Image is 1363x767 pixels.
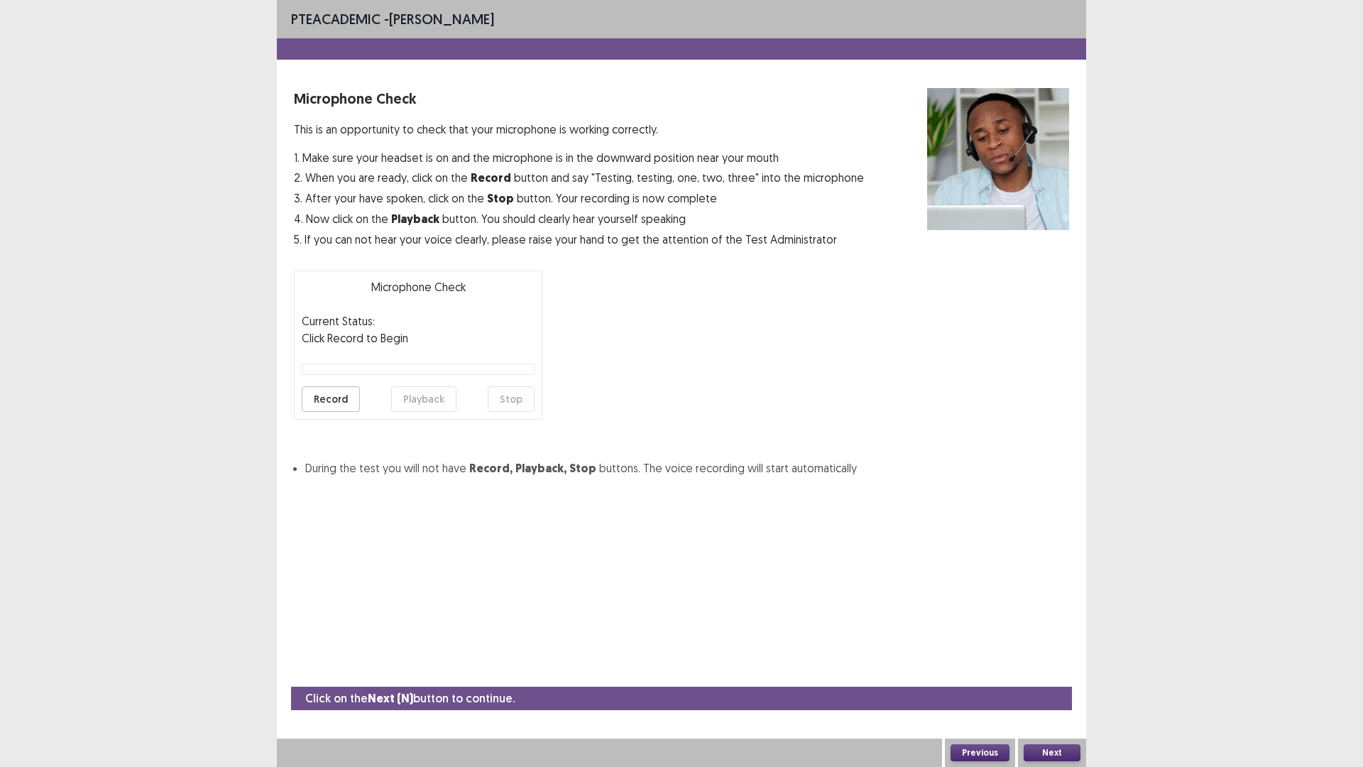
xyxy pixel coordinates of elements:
[305,690,515,707] p: Click on the button to continue.
[569,461,596,476] strong: Stop
[951,744,1009,761] button: Previous
[487,191,514,206] strong: Stop
[391,386,456,412] button: Playback
[294,190,864,207] p: 3. After your have spoken, click on the button. Your recording is now complete
[294,121,864,138] p: This is an opportunity to check that your microphone is working correctly.
[488,386,535,412] button: Stop
[927,88,1069,230] img: microphone check
[302,278,535,295] p: Microphone Check
[515,461,566,476] strong: Playback,
[291,10,381,28] span: PTE academic
[294,210,864,228] p: 4. Now click on the button. You should clearly hear yourself speaking
[469,461,513,476] strong: Record,
[302,312,375,330] p: Current Status:
[471,170,511,185] strong: Record
[1024,744,1080,761] button: Next
[294,231,864,248] p: 5. If you can not hear your voice clearly, please raise your hand to get the attention of the Tes...
[302,386,360,412] button: Record
[368,691,413,706] strong: Next (N)
[291,9,494,30] p: - [PERSON_NAME]
[294,88,864,109] p: Microphone Check
[294,149,864,166] p: 1. Make sure your headset is on and the microphone is in the downward position near your mouth
[302,330,535,347] p: Click Record to Begin
[305,459,1069,477] li: During the test you will not have buttons. The voice recording will start automatically
[391,212,439,227] strong: Playback
[294,169,864,187] p: 2. When you are ready, click on the button and say "Testing, testing, one, two, three" into the m...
